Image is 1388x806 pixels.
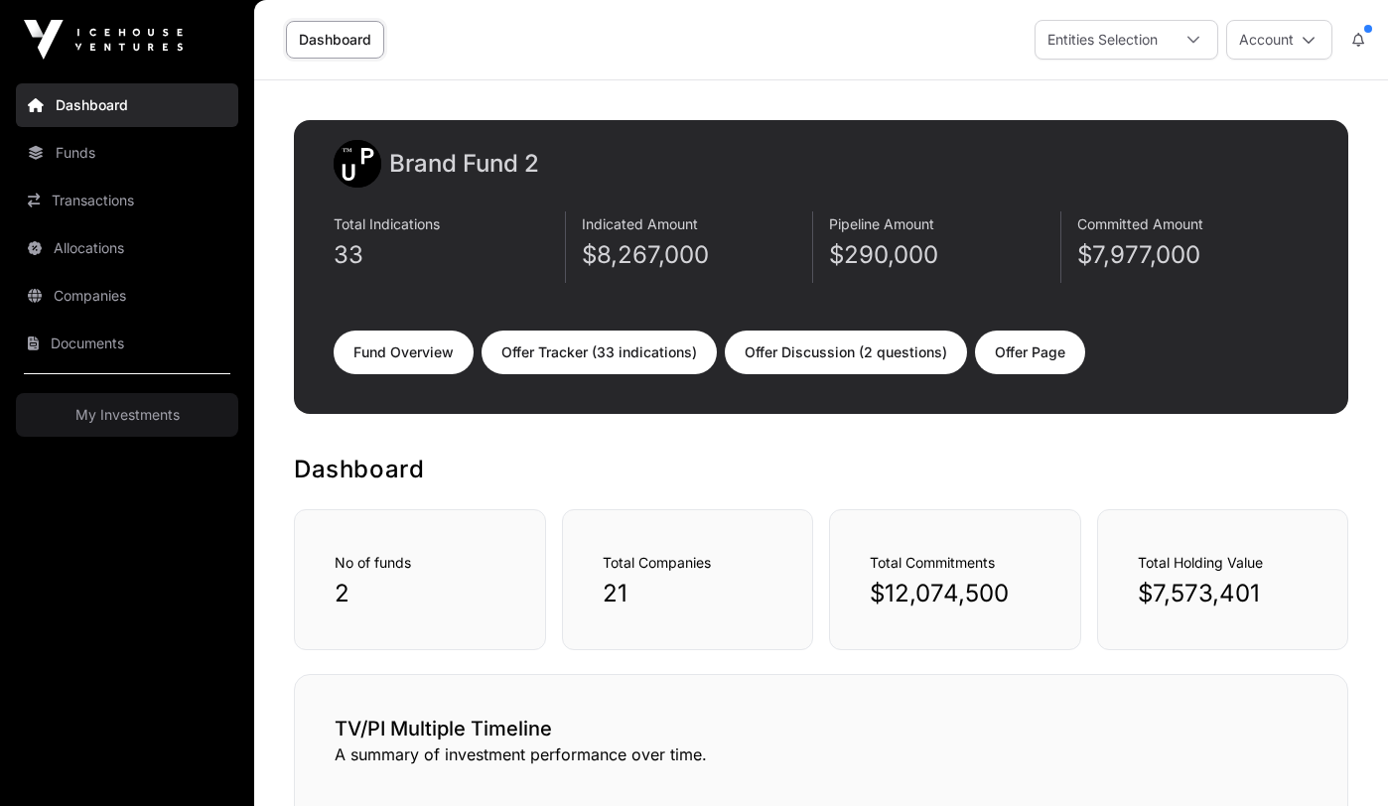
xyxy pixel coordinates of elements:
[1138,578,1309,609] p: $7,573,401
[582,215,698,232] span: Indicated Amount
[1077,239,1310,271] p: $7,977,000
[16,131,238,175] a: Funds
[294,454,1348,485] h1: Dashboard
[870,554,995,571] span: Total Commitments
[389,148,539,180] h2: Brand Fund 2
[334,239,565,271] p: 33
[335,554,411,571] span: No of funds
[829,215,934,232] span: Pipeline Amount
[334,331,474,374] a: Fund Overview
[725,331,967,374] a: Offer Discussion (2 questions)
[16,393,238,437] a: My Investments
[335,742,1308,766] p: A summary of investment performance over time.
[870,578,1041,609] p: $12,074,500
[24,20,183,60] img: Icehouse Ventures Logo
[16,226,238,270] a: Allocations
[1077,215,1203,232] span: Committed Amount
[1226,20,1332,60] button: Account
[335,578,505,609] p: 2
[603,554,711,571] span: Total Companies
[16,322,238,365] a: Documents
[335,715,1308,742] h2: TV/PI Multiple Timeline
[286,21,384,59] a: Dashboard
[829,239,1060,271] p: $290,000
[582,239,813,271] p: $8,267,000
[334,215,440,232] span: Total Indications
[1138,554,1263,571] span: Total Holding Value
[482,331,717,374] a: Offer Tracker (33 indications)
[16,274,238,318] a: Companies
[1289,711,1388,806] iframe: Chat Widget
[1036,21,1170,59] div: Entities Selection
[975,331,1085,374] a: Offer Page
[334,140,381,188] img: Screenshot-2025-09-07-at-10.29.31%E2%80%AFAM.png
[16,179,238,222] a: Transactions
[603,578,773,609] p: 21
[16,83,238,127] a: Dashboard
